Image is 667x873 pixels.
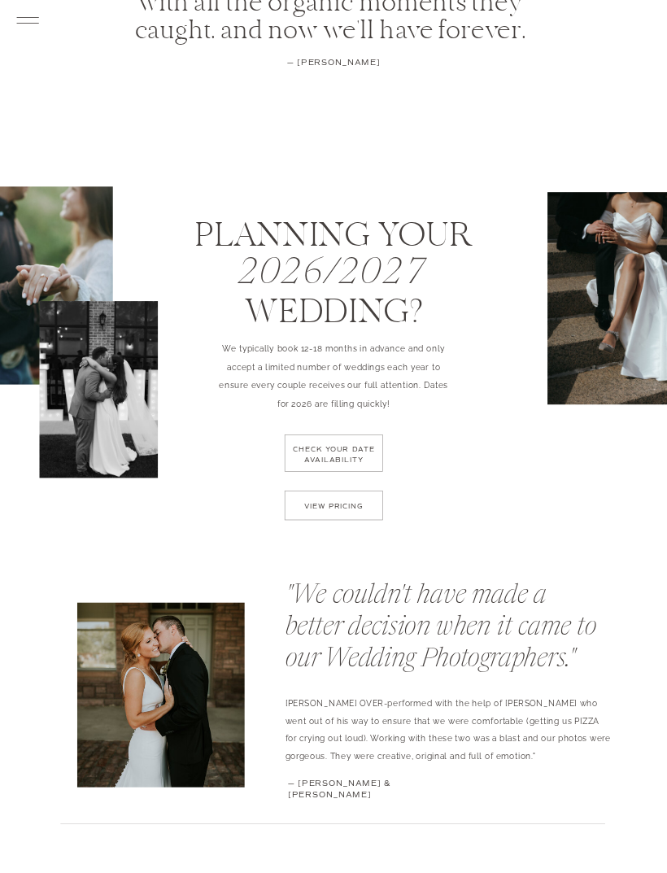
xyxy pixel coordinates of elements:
p: "We couldn't have made a better decision when it came to our Wedding Photographers." [286,579,602,653]
p: We typically book 12-18 months in advance and only accept a limited number of weddings each year ... [213,340,453,386]
p: Planning your wedding? [128,218,539,343]
p: [PERSON_NAME] OVER-performed with the help of [PERSON_NAME] who went out of his way to ensure tha... [286,695,611,782]
a: check your date availability [290,445,378,478]
p: — [PERSON_NAME] [231,57,438,71]
p: 2026/2027 [145,252,518,287]
a: view pricing [294,502,373,517]
h3: — [PERSON_NAME] & [PERSON_NAME] [288,777,411,787]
